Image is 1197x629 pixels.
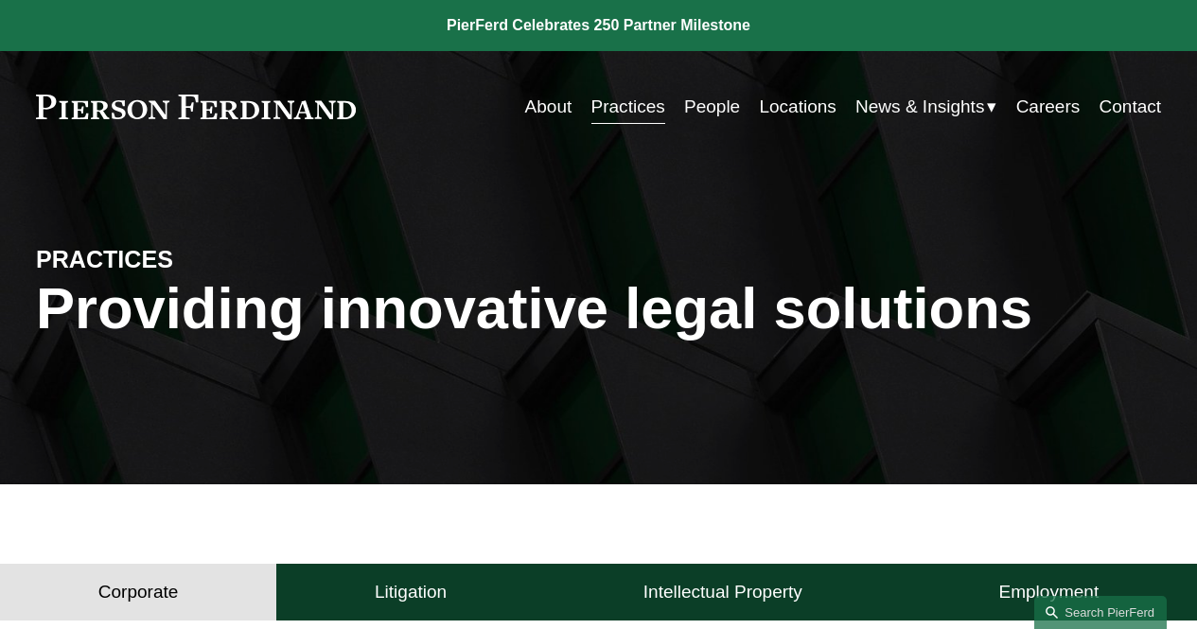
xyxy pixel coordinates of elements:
h4: Corporate [98,581,179,603]
a: folder dropdown [855,89,996,125]
a: Locations [759,89,836,125]
h4: PRACTICES [36,245,317,275]
h1: Providing innovative legal solutions [36,275,1161,341]
span: News & Insights [855,91,984,123]
h4: Litigation [375,581,447,603]
a: Practices [591,89,665,125]
a: Contact [1100,89,1162,125]
a: People [684,89,740,125]
h4: Employment [998,581,1099,603]
a: Careers [1016,89,1081,125]
a: About [525,89,572,125]
a: Search this site [1034,596,1167,629]
h4: Intellectual Property [643,581,802,603]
